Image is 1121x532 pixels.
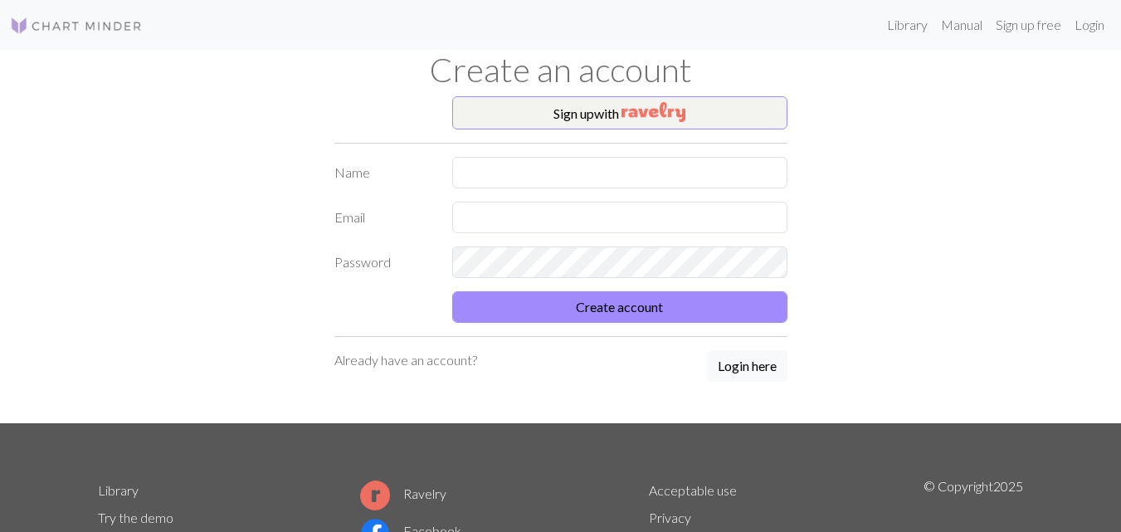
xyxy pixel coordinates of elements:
[452,291,787,323] button: Create account
[1068,8,1111,41] a: Login
[98,510,173,525] a: Try the demo
[649,482,737,498] a: Acceptable use
[621,102,685,122] img: Ravelry
[324,157,443,188] label: Name
[360,481,390,510] img: Ravelry logo
[98,482,139,498] a: Library
[88,50,1034,90] h1: Create an account
[649,510,691,525] a: Privacy
[989,8,1068,41] a: Sign up free
[880,8,934,41] a: Library
[324,246,443,278] label: Password
[334,350,477,370] p: Already have an account?
[707,350,787,382] button: Login here
[707,350,787,383] a: Login here
[360,486,446,501] a: Ravelry
[934,8,989,41] a: Manual
[324,202,443,233] label: Email
[452,96,787,129] button: Sign upwith
[10,16,143,36] img: Logo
